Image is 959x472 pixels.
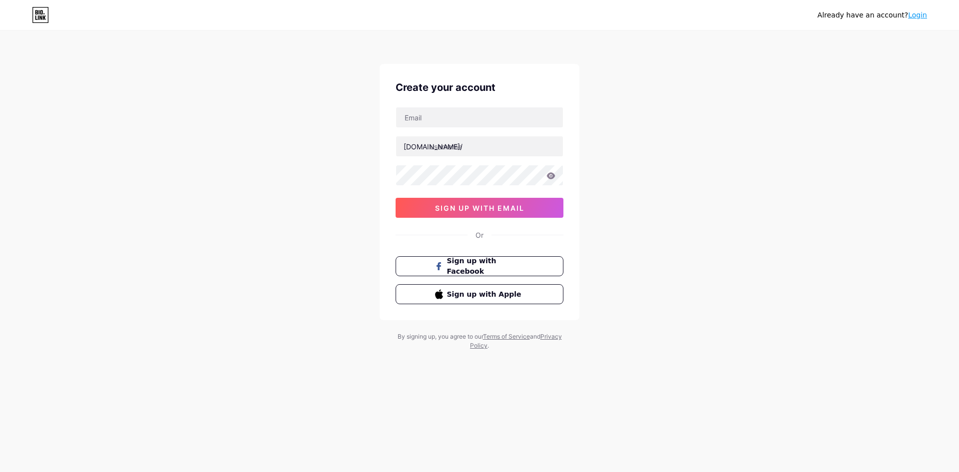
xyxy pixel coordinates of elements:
input: username [396,136,563,156]
span: Sign up with Apple [447,289,524,300]
button: Sign up with Facebook [396,256,563,276]
a: Login [908,11,927,19]
div: By signing up, you agree to our and . [395,332,564,350]
div: Or [476,230,483,240]
button: sign up with email [396,198,563,218]
span: sign up with email [435,204,524,212]
div: Create your account [396,80,563,95]
input: Email [396,107,563,127]
span: Sign up with Facebook [447,256,524,277]
a: Terms of Service [483,333,530,340]
button: Sign up with Apple [396,284,563,304]
div: Already have an account? [818,10,927,20]
div: [DOMAIN_NAME]/ [404,141,463,152]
